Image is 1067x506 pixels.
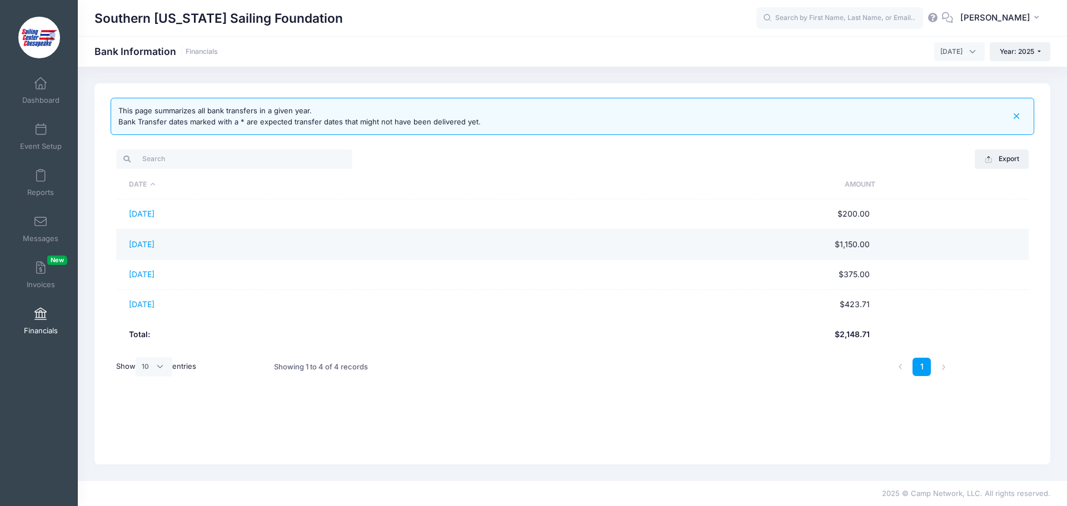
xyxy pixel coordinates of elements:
[186,48,218,56] a: Financials
[486,171,875,199] th: Amount: activate to sort column ascending
[14,209,67,248] a: Messages
[14,163,67,202] a: Reports
[14,117,67,156] a: Event Setup
[14,302,67,340] a: Financials
[18,17,60,58] img: Southern Maryland Sailing Foundation
[486,229,875,259] td: $1,150.00
[22,96,59,105] span: Dashboard
[129,269,154,279] a: [DATE]
[990,42,1050,61] button: Year: 2025
[14,255,67,294] a: InvoicesNew
[486,290,875,319] td: $423.71
[756,7,923,29] input: Search by First Name, Last Name, or Email...
[486,199,875,229] td: $200.00
[118,106,481,127] div: This page summarizes all bank transfers in a given year. Bank Transfer dates marked with a * are ...
[129,209,154,218] a: [DATE]
[14,71,67,110] a: Dashboard
[27,188,54,197] span: Reports
[136,357,172,376] select: Showentries
[116,171,486,199] th: Date: activate to sort column descending
[94,46,218,57] h1: Bank Information
[960,12,1030,24] span: [PERSON_NAME]
[129,299,154,309] a: [DATE]
[116,357,196,376] label: Show entries
[47,255,67,265] span: New
[975,149,1029,168] button: Export
[129,239,154,249] a: [DATE]
[1000,47,1034,56] span: Year: 2025
[94,6,343,31] h1: Southern [US_STATE] Sailing Foundation
[20,142,62,151] span: Event Setup
[116,320,486,349] th: Total:
[953,6,1050,31] button: [PERSON_NAME]
[882,489,1050,498] span: 2025 © Camp Network, LLC. All rights reserved.
[934,42,985,61] span: August 2025
[24,326,58,335] span: Financials
[27,280,55,289] span: Invoices
[274,354,368,380] div: Showing 1 to 4 of 4 records
[486,320,875,349] th: $2,148.71
[486,260,875,290] td: $375.00
[913,358,931,376] a: 1
[940,47,963,57] span: August 2025
[23,234,58,243] span: Messages
[116,149,352,168] input: Search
